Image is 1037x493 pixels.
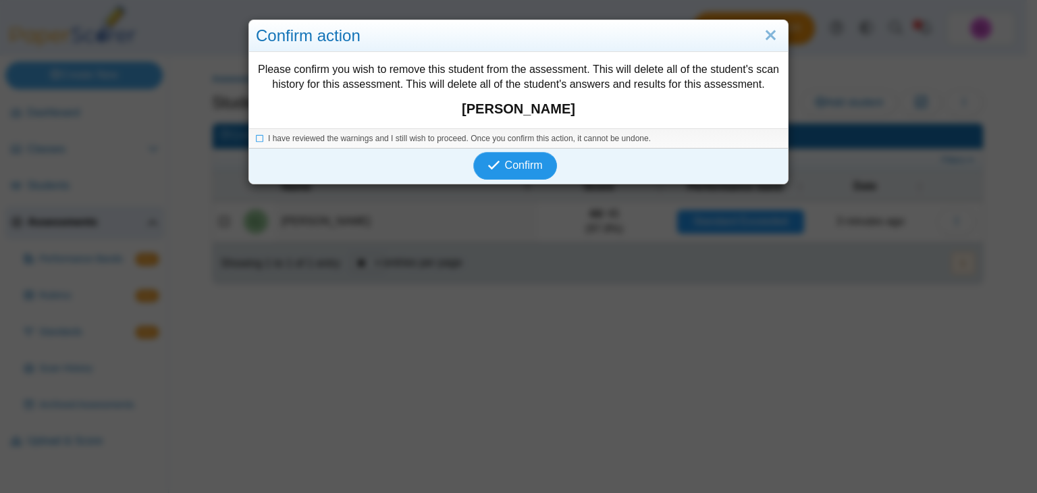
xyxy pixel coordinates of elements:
[268,134,651,143] span: I have reviewed the warnings and I still wish to proceed. Once you confirm this action, it cannot...
[249,52,788,128] div: Please confirm you wish to remove this student from the assessment. This will delete all of the s...
[505,159,543,171] span: Confirm
[473,152,556,179] button: Confirm
[760,24,781,47] a: Close
[249,20,788,52] div: Confirm action
[256,99,781,118] strong: [PERSON_NAME]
